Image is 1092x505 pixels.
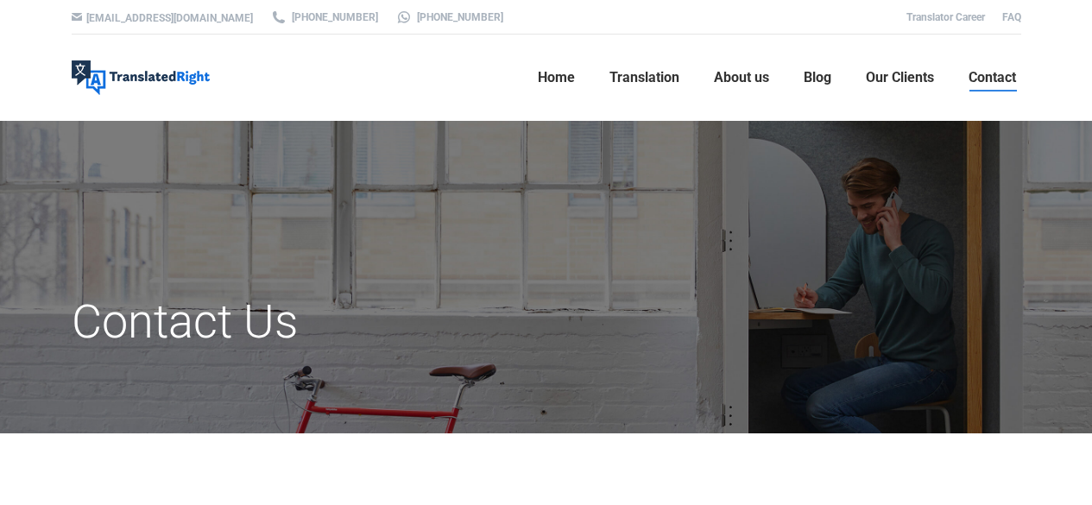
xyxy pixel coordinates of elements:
span: Contact [969,69,1016,86]
span: Translation [609,69,679,86]
a: Home [533,50,580,105]
a: Our Clients [861,50,939,105]
a: Translation [604,50,685,105]
a: [EMAIL_ADDRESS][DOMAIN_NAME] [86,12,253,24]
a: [PHONE_NUMBER] [270,9,378,25]
a: Translator Career [906,11,985,23]
a: [PHONE_NUMBER] [395,9,503,25]
img: Translated Right [72,60,210,95]
span: Blog [804,69,831,86]
span: Home [538,69,575,86]
a: Blog [798,50,836,105]
a: About us [709,50,774,105]
span: Our Clients [866,69,934,86]
a: Contact [963,50,1021,105]
h1: Contact Us [72,294,696,350]
span: About us [714,69,769,86]
a: FAQ [1002,11,1021,23]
